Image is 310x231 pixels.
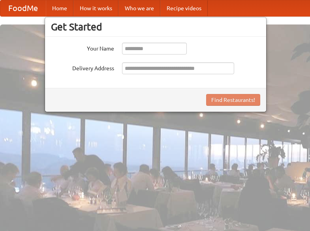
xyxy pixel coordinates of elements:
[51,62,114,72] label: Delivery Address
[51,21,260,33] h3: Get Started
[160,0,208,16] a: Recipe videos
[51,43,114,53] label: Your Name
[118,0,160,16] a: Who we are
[73,0,118,16] a: How it works
[46,0,73,16] a: Home
[0,0,46,16] a: FoodMe
[206,94,260,106] button: Find Restaurants!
